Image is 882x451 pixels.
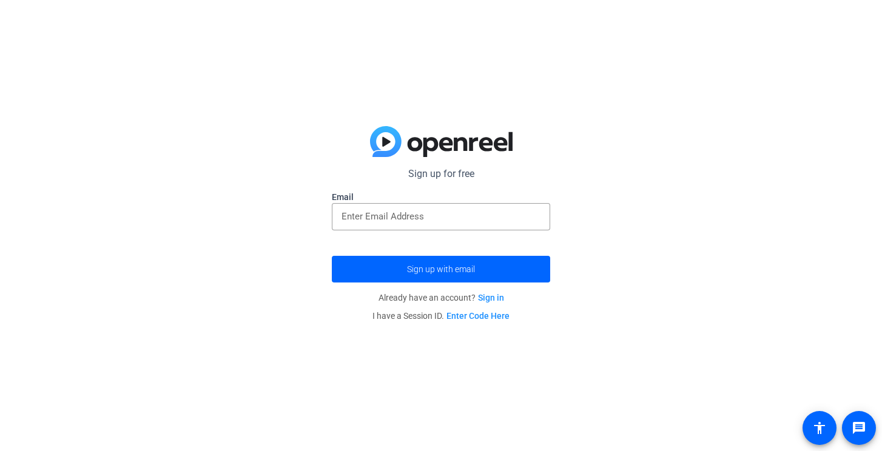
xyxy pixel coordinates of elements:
input: Enter Email Address [342,209,540,224]
mat-icon: accessibility [812,421,827,435]
a: Sign in [478,293,504,302]
a: Enter Code Here [446,311,510,321]
span: Already have an account? [379,293,504,302]
mat-icon: message [852,421,866,435]
label: Email [332,191,550,203]
p: Sign up for free [332,167,550,181]
span: I have a Session ID. [372,311,510,321]
button: Sign up with email [332,256,550,282]
img: blue-gradient.svg [370,126,513,158]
